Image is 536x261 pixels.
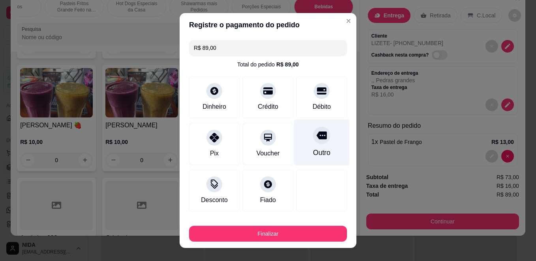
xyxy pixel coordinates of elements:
[257,149,280,158] div: Voucher
[237,61,299,68] div: Total do pedido
[313,148,330,158] div: Outro
[189,226,347,242] button: Finalizar
[342,15,355,27] button: Close
[313,102,331,112] div: Débito
[210,149,219,158] div: Pix
[202,102,226,112] div: Dinheiro
[194,40,342,56] input: Ex.: hambúrguer de cordeiro
[276,61,299,68] div: R$ 89,00
[201,195,228,205] div: Desconto
[260,195,276,205] div: Fiado
[258,102,278,112] div: Crédito
[180,13,356,37] header: Registre o pagamento do pedido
